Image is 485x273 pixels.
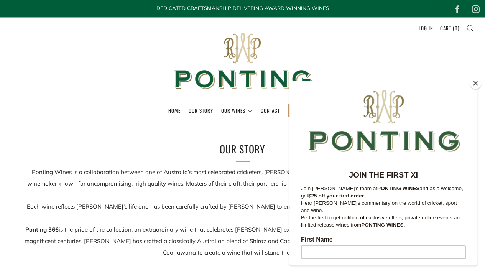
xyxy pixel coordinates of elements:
[166,18,319,104] img: Ponting Wines
[12,104,176,118] p: Join [PERSON_NAME]'s team at and as a welcome, get
[12,252,176,265] input: Subscribe
[419,22,433,34] a: Log in
[59,89,128,98] strong: JOIN THE FIRST XI
[470,77,481,89] button: Close
[12,219,176,229] label: Email
[88,104,130,110] strong: PONTING WINES
[19,112,76,117] strong: $25 off your first order.
[25,226,59,233] strong: Ponting 366
[72,141,115,146] strong: PONTING WINES.
[189,104,213,117] a: Our Story
[12,155,176,164] label: First Name
[455,24,458,32] span: 0
[440,22,459,34] a: Cart (0)
[12,187,176,196] label: Last Name
[221,104,253,117] a: Our Wines
[261,104,280,117] a: Contact
[116,141,369,157] h2: Our Story
[12,118,176,133] p: Hear [PERSON_NAME]'s commentary on the world of cricket, sport and wine.
[168,104,181,117] a: Home
[12,133,176,147] p: Be the first to get notified of exclusive offers, private online events and limited release wines...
